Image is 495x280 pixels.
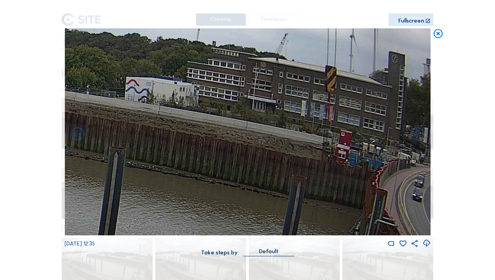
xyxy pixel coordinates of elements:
span: [DATE] 12:35 [64,240,95,247]
div: Default [243,248,294,256]
div: Fullscreen [398,18,424,24]
div: Take steps by: [201,250,239,256]
img: Image [64,28,431,235]
i: Back [409,126,426,143]
i: Forward [69,126,86,143]
div: Default [259,248,278,255]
